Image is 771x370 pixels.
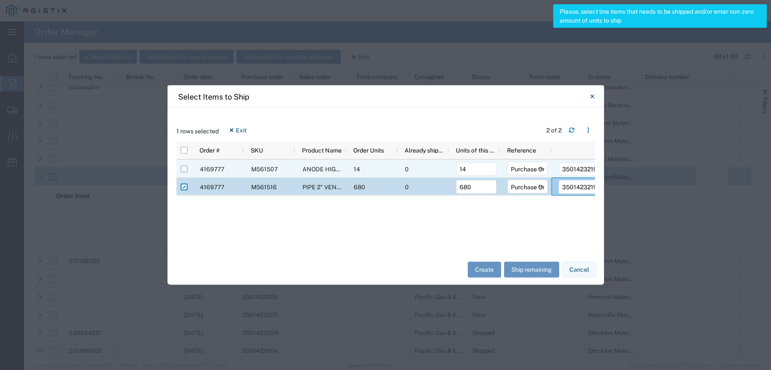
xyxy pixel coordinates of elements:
[584,88,601,105] button: Close
[405,147,446,154] span: Already shipped
[562,261,596,277] button: Cancel
[504,261,559,277] button: Ship remaining
[559,162,599,176] input: Ref.#
[565,123,578,137] button: Refresh table
[456,147,497,154] span: Units of this shipment
[302,147,342,154] span: Product Name
[354,166,360,173] span: 14
[353,147,384,154] span: Order Units
[251,184,277,191] span: M561516
[200,166,224,173] span: 4169777
[560,7,763,25] span: Please, select line items that needs to be shipped and/or enter non-zero amount of units to ship
[178,91,249,102] h4: Select Items to Ship
[302,184,415,191] span: PIPE 2" VENT SLOTTED PVC 10' LENGTH
[405,184,409,191] span: 0
[302,166,433,173] span: ANODE HIGH SILICON CAST IRON W/300' CBL
[222,123,254,137] button: Exit
[507,147,536,154] span: Reference
[200,184,224,191] span: 4169777
[468,261,501,277] button: Create
[199,147,220,154] span: Order #
[405,166,409,173] span: 0
[176,127,219,136] span: 1 rows selected
[559,180,599,194] input: Ref.#
[546,126,562,135] div: 2 of 2
[251,147,263,154] span: SKU
[251,166,278,173] span: M561507
[354,184,365,191] span: 680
